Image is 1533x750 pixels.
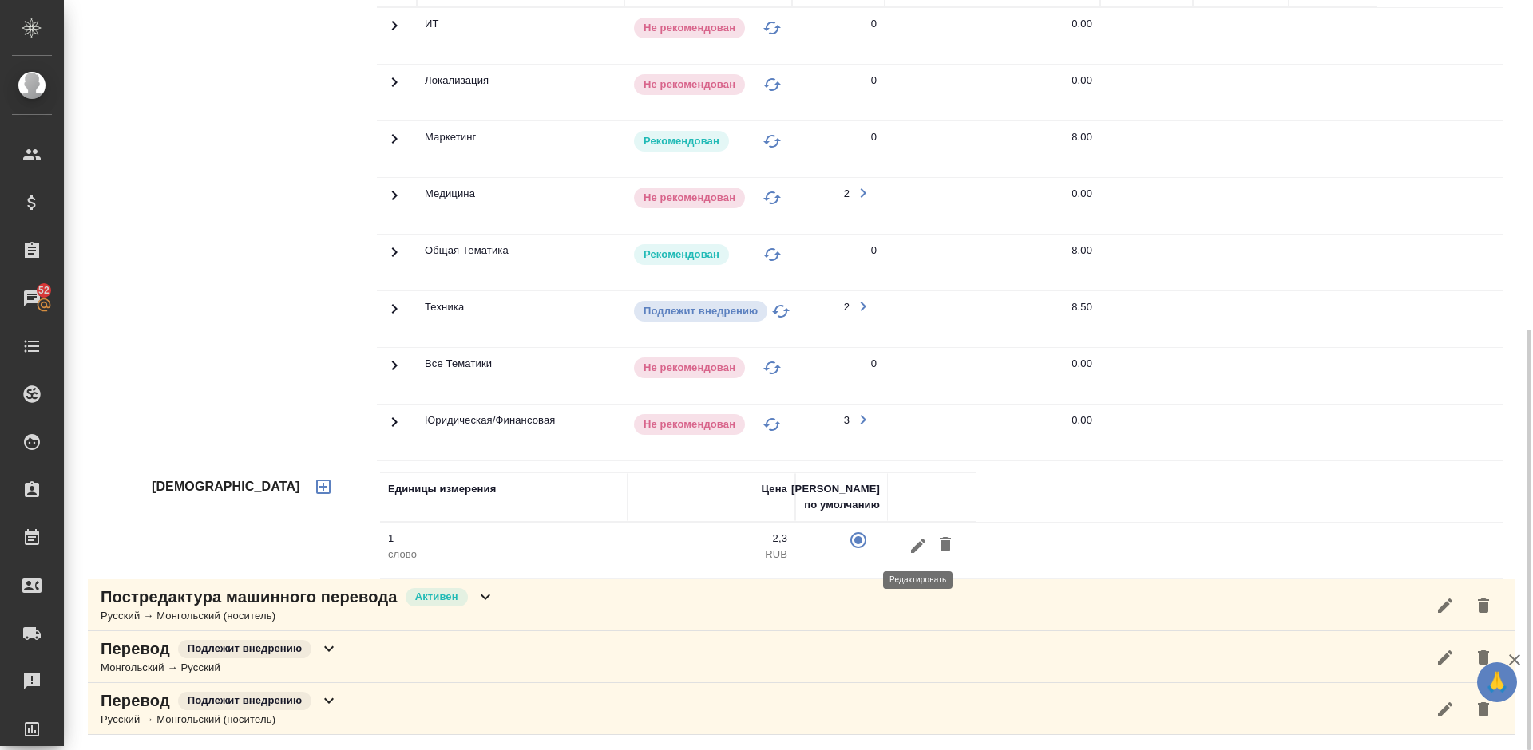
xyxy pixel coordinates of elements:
td: ИТ [417,8,624,64]
p: Рекомендован [644,247,719,262]
td: 0.00 [885,405,1100,460]
span: Toggle Row Expanded [385,82,404,94]
span: Toggle Row Expanded [385,195,404,207]
p: Постредактура машинного перевода [101,586,398,608]
button: Изменить статус на "В черном списке" [760,186,784,210]
td: 8.50 [885,291,1100,347]
span: Toggle Row Expanded [385,309,404,321]
button: Изменить статус на "В черном списке" [760,356,784,380]
p: Подлежит внедрению [188,693,302,709]
button: Удалить услугу [1464,638,1503,677]
td: Все Тематики [417,348,624,404]
a: 52 [4,278,60,318]
td: Локализация [417,65,624,120]
button: 🙏 [1477,662,1517,702]
button: Изменить статус на "В черном списке" [760,73,784,97]
span: Toggle Row Expanded [385,139,404,151]
td: 0.00 [885,8,1100,64]
span: 🙏 [1483,665,1511,699]
td: 0.00 [885,178,1100,234]
div: 2 [844,299,850,315]
td: 8.00 [885,121,1100,177]
button: Открыть работы [850,180,877,207]
td: 0.00 [885,348,1100,404]
div: Единицы измерения [388,481,496,497]
td: Маркетинг [417,121,624,177]
div: Постредактура машинного переводаАктивенРусский → Монгольский (носитель) [88,579,1515,631]
span: Toggle Row Expanded [385,365,404,377]
button: Удалить услугу [1464,586,1503,625]
button: Изменить статус на "В черном списке" [760,243,784,266]
p: Перевод [101,637,170,660]
span: Toggle Row Expanded [385,422,404,434]
p: Не рекомендован [644,360,735,376]
div: 0 [871,243,877,259]
p: Не рекомендован [644,20,735,36]
button: Удалить [932,531,959,560]
button: Изменить статус на "В черном списке" [760,412,784,436]
div: 3 [844,412,850,428]
p: Подлежит внедрению [644,303,758,319]
div: ПереводПодлежит внедрениюРусский → Монгольский (носитель) [88,683,1515,735]
div: 0 [871,16,877,32]
div: 0 [871,73,877,89]
button: Добавить тариф [304,468,343,506]
div: Цена [761,481,787,497]
p: 2,3 [636,531,787,547]
div: 2 [844,186,850,202]
button: Изменить статус на "В черном списке" [769,299,793,323]
div: 0 [871,356,877,372]
span: Toggle Row Expanded [385,26,404,37]
h4: [DEMOGRAPHIC_DATA] [152,477,300,496]
button: Редактировать услугу [1426,638,1464,677]
span: Toggle Row Expanded [385,252,404,264]
span: 52 [29,282,59,298]
div: Монгольский → Русский [101,660,339,676]
td: Юридическая/Финансовая [417,405,624,460]
button: Удалить услугу [1464,690,1503,728]
p: Активен [415,589,458,605]
button: Открыть работы [850,293,877,320]
p: Рекомендован [644,133,719,149]
p: Не рекомендован [644,416,735,432]
p: Не рекомендован [644,77,735,93]
button: Изменить статус на "В черном списке" [760,16,784,40]
div: Русский → Монгольский (носитель) [101,608,495,624]
p: Не рекомендован [644,190,735,206]
button: Открыть работы [850,406,877,433]
p: слово [388,547,620,562]
p: 1 [388,531,620,547]
p: RUB [636,547,787,562]
div: Русский → Монгольский (носитель) [101,712,339,728]
div: 0 [871,129,877,145]
td: Медицина [417,178,624,234]
td: 0.00 [885,65,1100,120]
p: Подлежит внедрению [188,641,302,657]
td: Общая Тематика [417,235,624,290]
td: 8.00 [885,235,1100,290]
td: Техника [417,291,624,347]
div: [PERSON_NAME] по умолчанию [791,481,880,513]
div: ПереводПодлежит внедрениюМонгольский → Русский [88,631,1515,683]
button: Редактировать услугу [1426,690,1464,728]
button: Изменить статус на "В черном списке" [760,129,784,153]
p: Перевод [101,689,170,712]
button: Редактировать услугу [1426,586,1464,625]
